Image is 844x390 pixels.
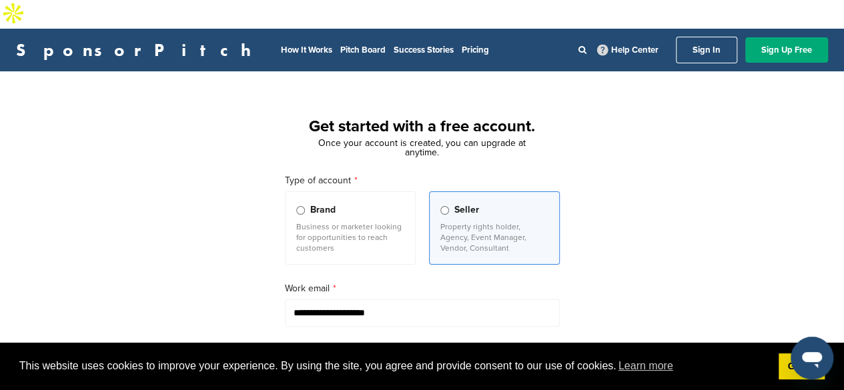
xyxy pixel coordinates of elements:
a: Sign In [676,37,737,63]
a: SponsorPitch [16,41,260,59]
span: Brand [310,203,336,217]
a: How It Works [281,45,332,55]
p: Business or marketer looking for opportunities to reach customers [296,221,404,253]
a: learn more about cookies [616,356,675,376]
label: Last name [430,340,560,355]
a: dismiss cookie message [779,353,825,380]
label: Type of account [285,173,560,188]
p: Property rights holder, Agency, Event Manager, Vendor, Consultant [440,221,548,253]
iframe: Button to launch messaging window [791,337,833,379]
a: Help Center [594,42,661,58]
input: Brand Business or marketer looking for opportunities to reach customers [296,206,305,215]
span: Once your account is created, you can upgrade at anytime. [318,137,526,158]
a: Success Stories [394,45,454,55]
input: Seller Property rights holder, Agency, Event Manager, Vendor, Consultant [440,206,449,215]
a: Pitch Board [340,45,386,55]
span: This website uses cookies to improve your experience. By using the site, you agree and provide co... [19,356,768,376]
label: First name [285,340,414,355]
h1: Get started with a free account. [269,115,576,139]
label: Work email [285,281,560,296]
a: Sign Up Free [745,37,828,63]
a: Pricing [462,45,489,55]
span: Seller [454,203,479,217]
